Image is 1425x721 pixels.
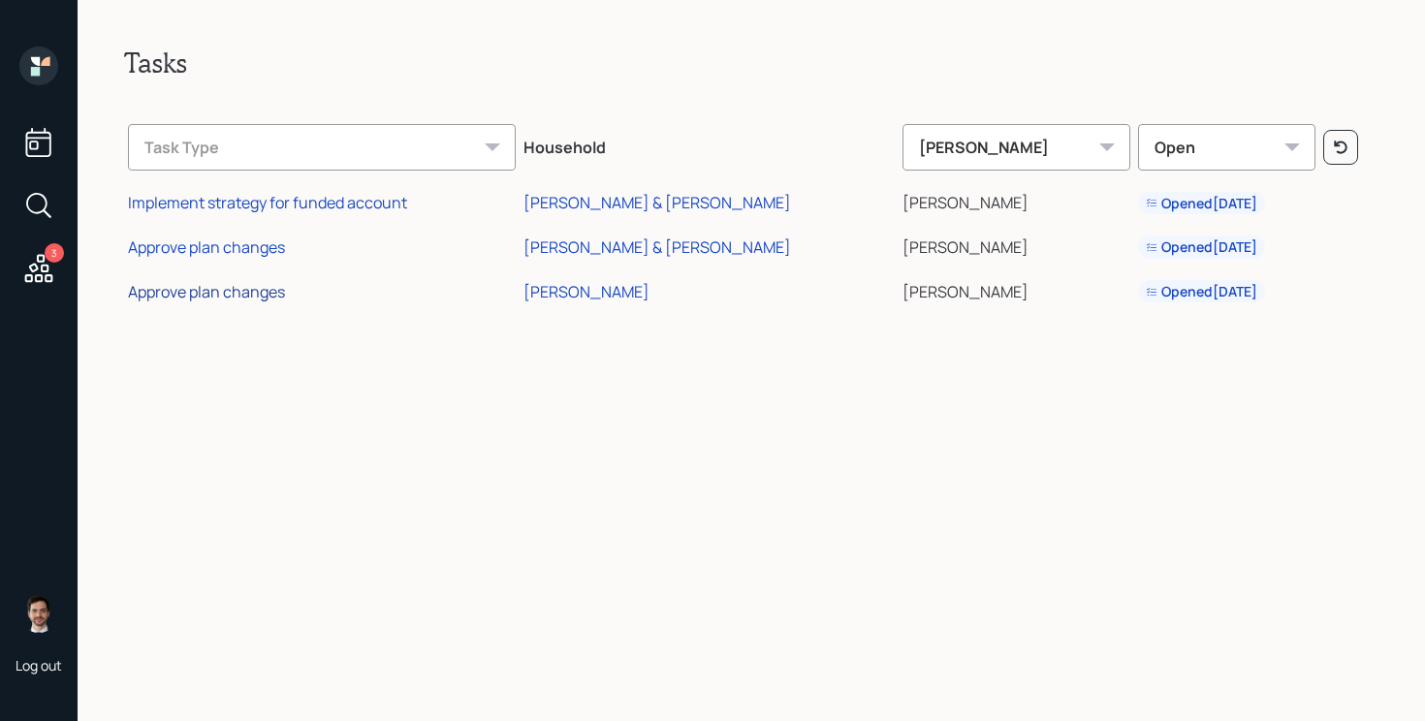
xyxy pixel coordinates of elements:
[1146,282,1257,301] div: Opened [DATE]
[520,110,899,178] th: Household
[128,236,285,258] div: Approve plan changes
[128,281,285,302] div: Approve plan changes
[16,656,62,674] div: Log out
[45,243,64,263] div: 3
[128,124,516,171] div: Task Type
[902,124,1130,171] div: [PERSON_NAME]
[899,178,1134,223] td: [PERSON_NAME]
[523,281,649,302] div: [PERSON_NAME]
[1146,237,1257,257] div: Opened [DATE]
[1138,124,1316,171] div: Open
[1146,194,1257,213] div: Opened [DATE]
[19,594,58,633] img: jonah-coleman-headshot.png
[523,192,791,213] div: [PERSON_NAME] & [PERSON_NAME]
[899,222,1134,266] td: [PERSON_NAME]
[523,236,791,258] div: [PERSON_NAME] & [PERSON_NAME]
[128,192,407,213] div: Implement strategy for funded account
[899,266,1134,311] td: [PERSON_NAME]
[124,47,1378,79] h2: Tasks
